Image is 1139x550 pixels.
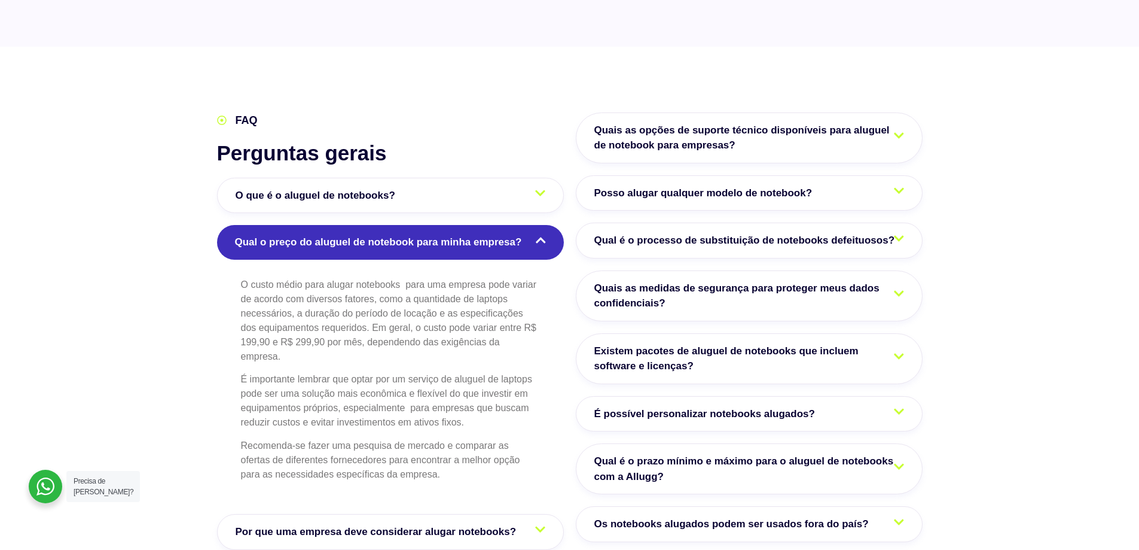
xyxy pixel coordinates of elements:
[924,397,1139,550] div: Widget de chat
[594,123,904,153] span: Quais as opções de suporte técnico disponíveis para aluguel de notebook para empresas?
[924,397,1139,550] iframe: Chat Widget
[217,141,564,166] h2: Perguntas gerais
[235,235,528,250] span: Qual o preço do aluguel de notebook para minha empresa?
[217,514,564,550] a: Por que uma empresa deve considerar alugar notebooks?
[233,113,258,129] span: FAQ
[217,178,564,214] a: O que é o aluguel de notebooks?
[241,372,540,430] p: É importante lembrar que optar por um serviço de aluguel de laptops pode ser uma solução mais eco...
[576,333,923,384] a: Existem pacotes de aluguel de notebooks que incluem software e licenças?
[594,186,819,201] span: Posso alugar qualquer modelo de notebook?
[241,278,540,364] p: O custo médio para alugar notebooks para uma empresa pode variar de acordo com diversos fatores, ...
[594,344,904,374] span: Existem pacotes de aluguel de notebooks que incluem software e licenças?
[576,175,923,211] a: Posso alugar qualquer modelo de notebook?
[236,524,523,540] span: Por que uma empresa deve considerar alugar notebooks?
[576,223,923,259] a: Qual é o processo de substituição de notebooks defeituosos?
[594,454,904,484] span: Qual é o prazo mínimo e máximo para o aluguel de notebooks com a Allugg?
[594,516,875,532] span: Os notebooks alugados podem ser usados fora do país?
[594,233,901,248] span: Qual é o processo de substituição de notebooks defeituosos?
[576,443,923,494] a: Qual é o prazo mínimo e máximo para o aluguel de notebooks com a Allugg?
[217,225,564,260] a: Qual o preço do aluguel de notebook para minha empresa?
[594,406,821,422] span: É possível personalizar notebooks alugados?
[74,477,133,496] span: Precisa de [PERSON_NAME]?
[576,271,923,321] a: Quais as medidas de segurança para proteger meus dados confidenciais?
[236,188,401,203] span: O que é o aluguel de notebooks?
[576,113,923,163] a: Quais as opções de suporte técnico disponíveis para aluguel de notebook para empresas?
[241,439,540,482] p: Recomenda-se fazer uma pesquisa de mercado e comparar as ofertas de diferentes fornecedores para ...
[576,506,923,542] a: Os notebooks alugados podem ser usados fora do país?
[576,396,923,432] a: É possível personalizar notebooks alugados?
[594,281,904,311] span: Quais as medidas de segurança para proteger meus dados confidenciais?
